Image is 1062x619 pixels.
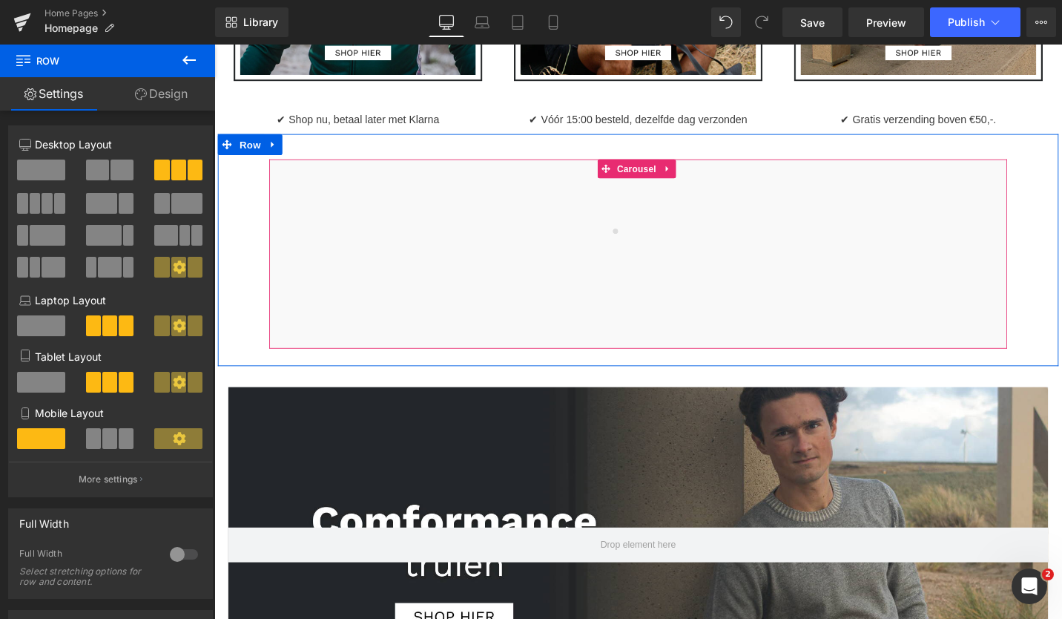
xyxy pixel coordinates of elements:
[19,292,202,308] p: Laptop Layout
[44,7,215,19] a: Home Pages
[311,71,586,88] p: ✔ Vóór 15:00 besteld, dezelfde dag verzonden
[866,15,906,30] span: Preview
[44,22,98,34] span: Homepage
[19,137,202,152] p: Desktop Layout
[79,473,138,486] p: More settings
[53,95,72,117] a: Expand / Collapse
[66,73,238,85] span: ✔ Shop nu, betaal later met Klarna
[19,566,153,587] div: Select stretching options for row and content.
[608,71,883,88] p: ✔ Gratis verzending boven €50,-.
[9,462,212,497] button: More settings
[800,15,825,30] span: Save
[19,509,69,530] div: Full Width
[848,7,924,37] a: Preview
[19,548,155,563] div: Full Width
[500,7,535,37] a: Tablet
[19,405,202,421] p: Mobile Layout
[429,7,464,37] a: Desktop
[15,45,163,77] span: Row
[215,7,288,37] a: New Library
[23,95,53,117] span: Row
[243,16,278,29] span: Library
[535,7,571,37] a: Mobile
[1012,569,1047,604] iframe: Intercom live chat
[464,7,500,37] a: Laptop
[948,16,985,28] span: Publish
[19,349,202,364] p: Tablet Layout
[471,122,488,142] a: Expand / Collapse
[747,7,776,37] button: Redo
[711,7,741,37] button: Undo
[1042,569,1054,580] span: 2
[1026,7,1056,37] button: More
[108,77,215,111] a: Design
[930,7,1020,37] button: Publish
[423,122,471,142] span: Carousel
